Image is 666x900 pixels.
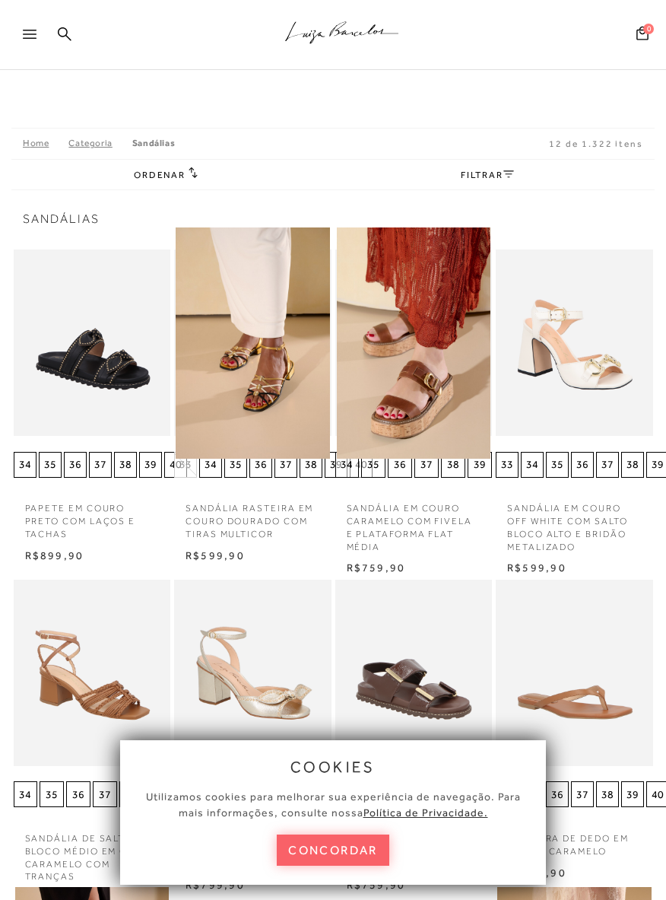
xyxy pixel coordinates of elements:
a: SANDÁLIA EM COURO OFF WHITE COM SALTO BLOCO ALTO E BRIDÃO METALIZADO SANDÁLIA EM COURO OFF WHITE ... [497,227,652,459]
button: 35 [361,452,385,478]
a: SANDÁLIA COM SALTO BLOCO MÉDIO EM COURO DOURADO COM LAÇO SANDÁLIA COM SALTO BLOCO MÉDIO EM COURO ... [176,558,330,789]
button: 35 [40,781,64,807]
button: 38 [621,452,644,478]
button: 35 [224,452,247,478]
button: 39 [325,452,347,478]
span: 0 [643,24,654,34]
button: 36 [66,781,90,807]
button: 35 [39,452,62,478]
span: cookies [290,758,376,775]
a: SANDÁLIA DE SALTO BLOCO MÉDIO EM COURO CARAMELO COM TRANÇAS [14,823,171,883]
a: SANDÁLIA DE SALTO BLOCO MÉDIO EM COURO CARAMELO COM TRANÇAS SANDÁLIA DE SALTO BLOCO MÉDIO EM COUR... [15,558,170,789]
a: PAPETE EM COURO PRETO COM LAÇOS E TACHAS [14,493,171,540]
button: 37 [274,452,297,478]
a: SANDÁLIA RASTEIRA EM COURO DOURADO COM TIRAS MULTICOR SANDÁLIA RASTEIRA EM COURO DOURADO COM TIRA... [176,227,330,459]
img: SANDÁLIA EM COURO OFF WHITE COM SALTO BLOCO ALTO E BRIDÃO METALIZADO [497,227,652,459]
button: 36 [571,452,594,478]
a: SANDÁLIA EM COURO OFF WHITE COM SALTO BLOCO ALTO E BRIDÃO METALIZADO [496,493,653,553]
a: Home [23,138,68,148]
button: 37 [596,452,619,478]
button: 39 [621,781,644,807]
span: R$599,90 [186,549,245,561]
button: 39 [468,452,492,478]
img: SANDÁLIA EM COURO CARAMELO COM FIVELA E PLATAFORMA FLAT MÉDIA [337,227,491,459]
a: SANDÁLIA EM COURO CARAMELO COM FIVELA E PLATAFORMA FLAT MÉDIA [335,493,493,553]
button: 34 [199,452,222,478]
button: 38 [300,452,322,478]
a: RASTEIRA DE DEDO EM COURO CARAMELO [496,823,653,858]
span: Ordenar [134,170,186,180]
button: 40 [164,452,187,478]
button: 38 [441,452,465,478]
button: 36 [249,452,272,478]
button: 38 [114,452,137,478]
img: PAPETE EM COURO VERNIZ CAFÉ COM SOLADO TRATORADO [337,558,491,789]
a: SANDÁLIA EM COURO CARAMELO COM FIVELA E PLATAFORMA FLAT MÉDIA SANDÁLIA EM COURO CARAMELO COM FIVE... [337,227,491,459]
button: 37 [93,781,117,807]
button: 34 [335,452,360,478]
span: Sandálias [23,213,643,225]
button: 33 [496,452,519,478]
a: Categoria [68,138,132,148]
a: RASTEIRA DE DEDO EM COURO CARAMELO RASTEIRA DE DEDO EM COURO CARAMELO [497,558,652,789]
button: 37 [571,781,594,807]
button: 36 [64,452,87,478]
button: 37 [89,452,112,478]
button: 34 [14,781,38,807]
a: Política de Privacidade. [363,806,488,819]
a: SANDÁLIA RASTEIRA EM COURO DOURADO COM TIRAS MULTICOR [174,493,331,540]
button: 37 [414,452,439,478]
span: R$899,90 [25,549,84,561]
button: 34 [14,452,36,478]
a: PAPETE EM COURO PRETO COM LAÇOS E TACHAS PAPETE EM COURO PRETO COM LAÇOS E TACHAS [15,227,170,459]
img: PAPETE EM COURO PRETO COM LAÇOS E TACHAS [15,227,170,459]
img: SANDÁLIA RASTEIRA EM COURO DOURADO COM TIRAS MULTICOR [176,227,330,459]
a: PAPETE EM COURO VERNIZ CAFÉ COM SOLADO TRATORADO PAPETE EM COURO VERNIZ CAFÉ COM SOLADO TRATORADO [337,558,491,789]
a: Sandálias [132,138,175,148]
button: 33 [174,452,197,478]
img: RASTEIRA DE DEDO EM COURO CARAMELO [497,558,652,789]
a: FILTRAR [461,170,514,180]
img: SANDÁLIA DE SALTO BLOCO MÉDIO EM COURO CARAMELO COM TRANÇAS [15,558,170,789]
span: Utilizamos cookies para melhorar sua experiência de navegação. Para mais informações, consulte nossa [146,790,521,819]
button: 39 [139,452,162,478]
button: 36 [388,452,412,478]
span: 12 de 1.322 itens [549,138,643,149]
button: 38 [596,781,619,807]
button: 0 [632,25,653,46]
button: 34 [521,452,544,478]
button: concordar [277,835,389,866]
img: SANDÁLIA COM SALTO BLOCO MÉDIO EM COURO DOURADO COM LAÇO [176,558,330,789]
button: 35 [546,452,569,478]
